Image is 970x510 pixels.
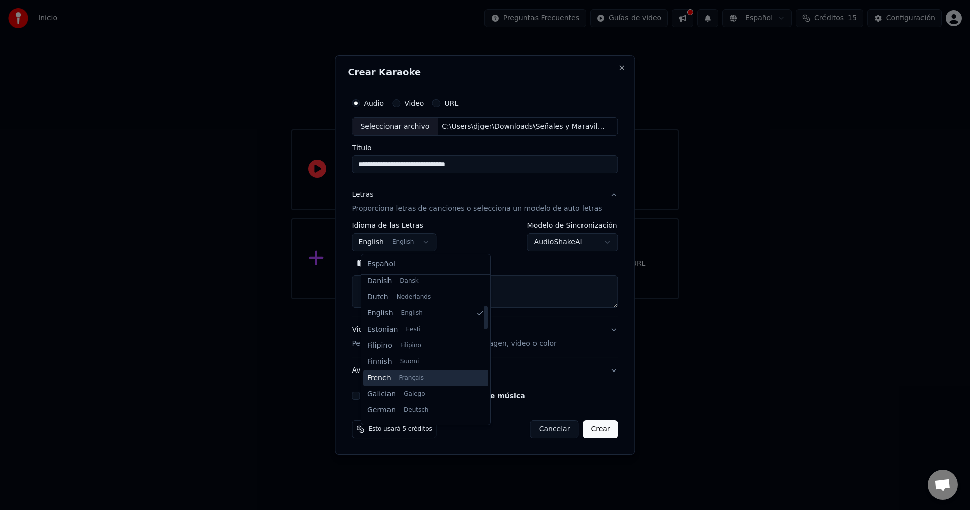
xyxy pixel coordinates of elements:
span: Français [399,374,424,382]
span: English [401,309,423,317]
span: Filipino [367,341,392,351]
span: Galician [367,389,396,399]
span: Dansk [400,277,418,285]
span: Suomi [400,358,419,366]
span: Galego [404,390,425,398]
span: Eesti [406,326,420,334]
span: Danish [367,276,392,286]
span: Deutsch [404,406,428,414]
span: Español [367,259,395,269]
span: Ελληνικά [397,423,424,431]
span: Estonian [367,324,398,335]
span: German [367,405,396,415]
span: Filipino [400,342,421,350]
span: English [367,308,393,318]
span: Nederlands [397,293,431,301]
span: Greek [367,422,389,432]
span: French [367,373,391,383]
span: Dutch [367,292,389,302]
span: Finnish [367,357,392,367]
